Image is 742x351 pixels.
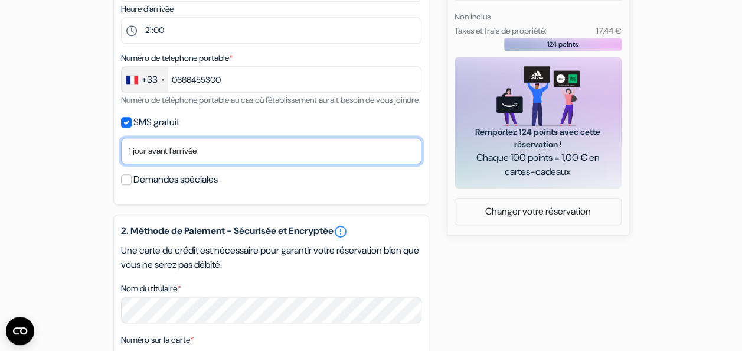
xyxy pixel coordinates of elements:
[121,225,421,239] h5: 2. Méthode de Paiement - Sécurisée et Encryptée
[121,3,174,15] label: Heure d'arrivée
[455,25,547,36] small: Taxes et frais de propriété:
[122,67,168,92] div: France: +33
[469,151,607,179] span: Chaque 100 points = 1,00 € en cartes-cadeaux
[496,66,580,126] img: gift_card_hero_new.png
[334,225,348,239] a: error_outline
[121,66,421,93] input: 6 12 34 56 78
[455,11,491,22] small: Non inclus
[121,334,194,346] label: Numéro sur la carte
[121,95,419,105] small: Numéro de téléphone portable au cas où l'établissement aurait besoin de vous joindre
[469,126,607,151] span: Remportez 124 points avec cette réservation !
[133,171,218,188] label: Demandes spéciales
[121,52,233,64] label: Numéro de telephone portable
[121,282,181,295] label: Nom du titulaire
[455,200,621,223] a: Changer votre réservation
[121,243,421,272] p: Une carte de crédit est nécessaire pour garantir votre réservation bien que vous ne serez pas déb...
[6,317,34,345] button: Ouvrir le widget CMP
[133,114,179,131] label: SMS gratuit
[547,39,578,50] span: 124 points
[142,73,158,87] div: +33
[596,25,621,36] small: 17,44 €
